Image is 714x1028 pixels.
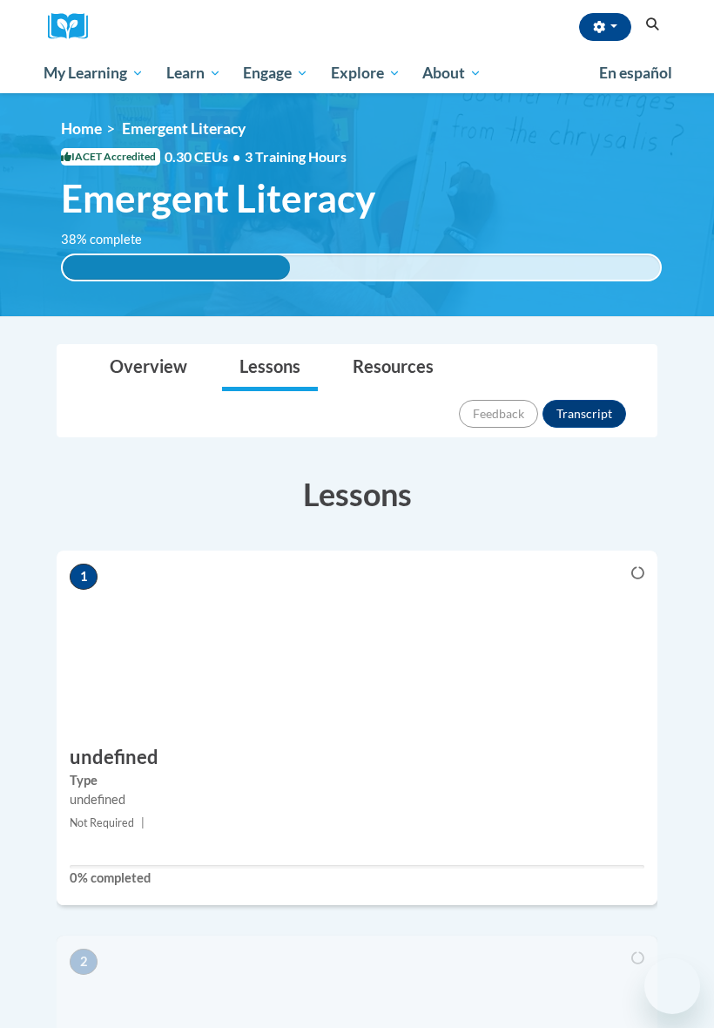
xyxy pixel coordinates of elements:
a: My Learning [32,53,155,93]
span: Learn [166,63,221,84]
a: Cox Campus [48,13,100,40]
h3: undefined [57,744,657,771]
a: Learn [155,53,232,93]
span: Not Required [70,816,134,829]
span: | [141,816,145,829]
a: Overview [92,345,205,391]
span: 1 [70,564,98,590]
span: Explore [331,63,401,84]
a: About [412,53,494,93]
a: En español [588,55,684,91]
span: • [232,148,240,165]
span: Emergent Literacy [61,175,375,221]
span: My Learning [44,63,144,84]
span: 3 Training Hours [245,148,347,165]
div: 38% complete [63,255,290,280]
button: Search [640,14,666,35]
img: Logo brand [48,13,100,40]
span: En español [599,64,672,82]
label: 0% completed [70,869,644,888]
a: Explore [320,53,412,93]
button: Account Settings [579,13,631,41]
h3: Lessons [57,472,657,516]
span: IACET Accredited [61,148,160,166]
a: Resources [335,345,451,391]
span: 2 [70,949,98,975]
span: About [422,63,482,84]
span: Emergent Literacy [122,119,246,138]
a: Home [61,119,102,138]
a: Lessons [222,345,318,391]
button: Feedback [459,400,538,428]
button: Transcript [542,400,626,428]
a: Engage [232,53,320,93]
img: Course Image [57,551,657,725]
label: 38% complete [61,230,161,249]
i:  [645,18,661,31]
div: Main menu [30,53,684,93]
iframe: Button to launch messaging window [644,958,700,1014]
label: Type [70,771,644,790]
span: 0.30 CEUs [165,147,245,166]
div: undefined [70,790,644,809]
span: Engage [243,63,308,84]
